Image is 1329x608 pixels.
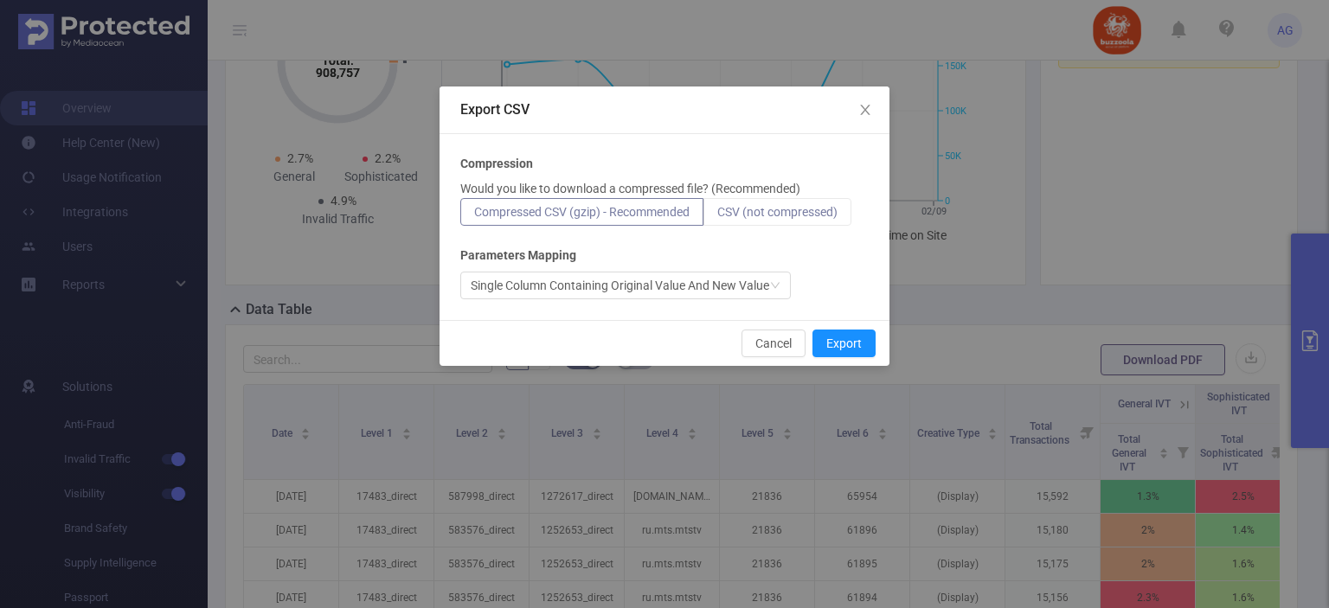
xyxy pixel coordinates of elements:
[460,155,533,173] b: Compression
[858,103,872,117] i: icon: close
[742,330,806,357] button: Cancel
[770,280,780,292] i: icon: down
[460,100,869,119] div: Export CSV
[841,86,889,135] button: Close
[717,205,838,219] span: CSV (not compressed)
[474,205,690,219] span: Compressed CSV (gzip) - Recommended
[812,330,876,357] button: Export
[471,272,769,298] div: Single Column Containing Original Value And New Value
[460,246,576,265] b: Parameters Mapping
[460,180,800,198] p: Would you like to download a compressed file? (Recommended)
